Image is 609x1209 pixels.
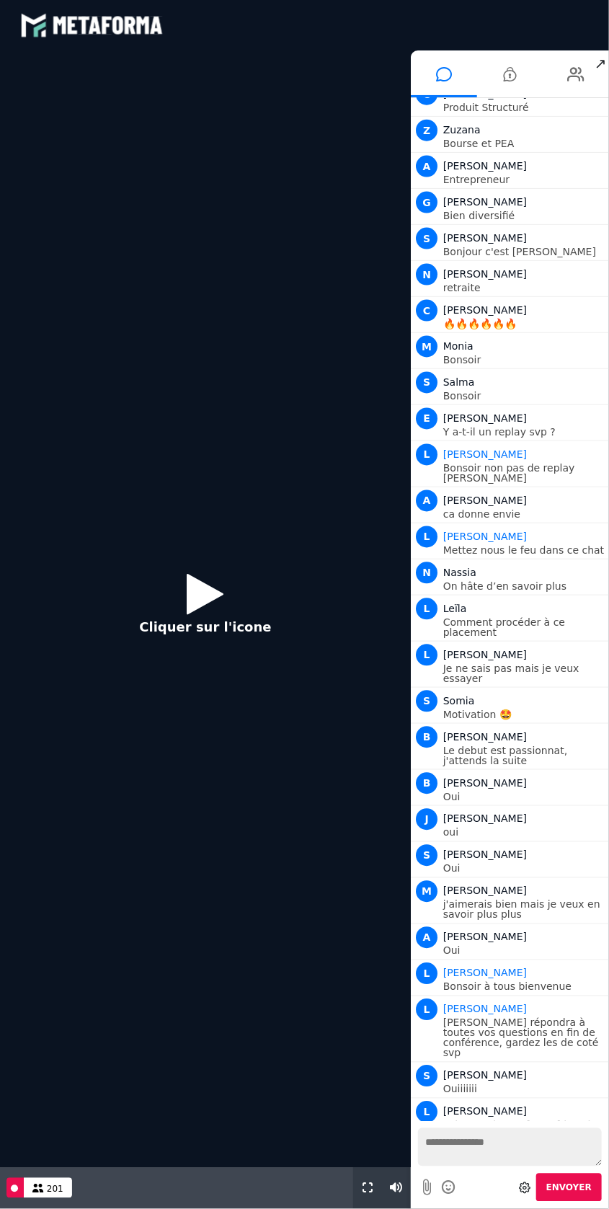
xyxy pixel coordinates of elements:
[443,427,605,437] p: Y a-t-il un replay svp ?
[443,463,605,483] p: Bonsoir non pas de replay [PERSON_NAME]
[443,946,605,956] p: Oui
[416,336,437,358] span: M
[443,695,475,707] span: Somia
[416,300,437,322] span: C
[443,603,467,614] span: Leïla
[416,408,437,430] span: E
[443,448,527,460] span: Animateur
[443,567,476,578] span: Nassia
[416,927,437,949] span: A
[443,283,605,293] p: retraite
[443,581,605,591] p: On hâte d’en savoir plus
[443,391,605,401] p: Bonsoir
[443,849,527,861] span: [PERSON_NAME]
[443,792,605,802] p: Oui
[416,444,437,466] span: L
[443,828,605,838] p: oui
[416,156,437,177] span: A
[443,663,605,683] p: Je ne sais pas mais je veux essayer
[416,372,437,394] span: S
[443,1070,527,1081] span: [PERSON_NAME]
[443,138,605,149] p: Bourse et PEA
[536,1174,602,1202] button: Envoyer
[443,509,605,519] p: ca donne envie
[443,102,605,112] p: Produit Structuré
[416,963,437,985] span: L
[443,531,527,542] span: Animateur
[443,545,605,555] p: Mettez nous le feu dans ce chat
[443,232,527,244] span: [PERSON_NAME]
[443,319,605,329] p: 🔥🔥🔥🔥🔥🔥
[443,900,605,920] p: j'aimerais bien mais je veux en savoir plus plus
[443,412,527,424] span: [PERSON_NAME]
[416,727,437,748] span: B
[443,1018,605,1058] p: [PERSON_NAME] répondra à toutes vos questions en fin de conférence, gardez les de coté svp
[443,174,605,185] p: Entrepreneur
[416,999,437,1021] span: L
[416,192,437,213] span: G
[443,931,527,943] span: [PERSON_NAME]
[125,562,285,655] button: Cliquer sur l'icone
[47,1184,63,1195] span: 201
[416,845,437,867] span: S
[416,490,437,512] span: A
[443,813,527,825] span: [PERSON_NAME]
[416,691,437,712] span: S
[416,228,437,249] span: S
[443,864,605,874] p: Oui
[443,885,527,897] span: [PERSON_NAME]
[443,355,605,365] p: Bonsoir
[443,376,475,388] span: Salma
[416,881,437,903] span: M
[416,562,437,584] span: N
[443,709,605,719] p: Motivation 🤩
[546,1183,592,1193] span: Envoyer
[443,649,527,660] span: [PERSON_NAME]
[416,1102,437,1123] span: L
[443,982,605,992] p: Bonsoir à tous bienvenue
[416,773,437,794] span: B
[416,526,437,548] span: L
[416,598,437,620] span: L
[443,247,605,257] p: Bonjour c'est [PERSON_NAME]
[443,211,605,221] p: Bien diversifié
[443,1084,605,1094] p: Ouiiiiiii
[443,745,605,766] p: Le debut est passionnat, j'attends la suite
[443,495,527,506] span: [PERSON_NAME]
[443,617,605,637] p: Comment procéder à ce placement
[592,50,609,76] span: ↗
[443,268,527,280] span: [PERSON_NAME]
[443,967,527,979] span: Animateur
[416,809,437,831] span: J
[443,124,481,136] span: Zuzana
[139,617,271,637] p: Cliquer sur l'icone
[443,1120,605,1151] p: J'ai compris que [DATE] je suis pas éduqué financièrement, merci pour la valeur
[443,304,527,316] span: [PERSON_NAME]
[416,645,437,666] span: L
[443,196,527,208] span: [PERSON_NAME]
[443,1106,527,1117] span: [PERSON_NAME]
[416,1066,437,1087] span: S
[416,264,437,285] span: N
[443,160,527,172] span: [PERSON_NAME]
[443,340,474,352] span: Monia
[443,1004,527,1015] span: Animateur
[443,731,527,743] span: [PERSON_NAME]
[443,777,527,789] span: [PERSON_NAME]
[6,1178,24,1198] button: Live
[416,120,437,141] span: Z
